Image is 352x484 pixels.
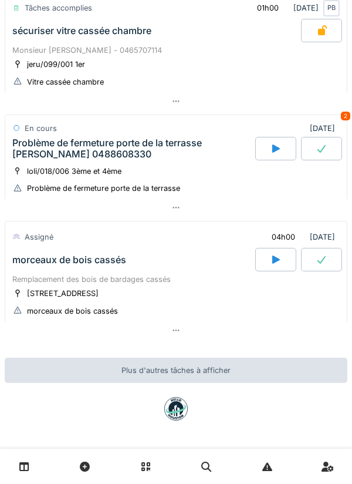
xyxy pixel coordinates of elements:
[164,397,188,421] img: badge-BVDL4wpA.svg
[262,226,340,248] div: [DATE]
[27,59,85,70] div: jeru/099/001 1er
[12,25,151,36] div: sécuriser vitre cassée chambre
[12,274,340,285] div: Remplacement des bois de bardages cassés
[27,183,180,194] div: Problème de fermeture porte de la terrasse
[27,76,104,88] div: Vitre cassée chambre
[27,166,121,177] div: loli/018/006 3ème et 4ème
[25,2,92,14] div: Tâches accomplies
[12,45,340,56] div: Monsieur [PERSON_NAME] - 0465707114
[25,123,57,134] div: En cours
[5,358,347,383] div: Plus d'autres tâches à afficher
[27,288,99,299] div: [STREET_ADDRESS]
[12,254,126,265] div: morceaux de bois cassés
[12,137,253,160] div: Problème de fermeture porte de la terrasse [PERSON_NAME] 0488608330
[25,231,53,243] div: Assigné
[27,305,118,317] div: morceaux de bois cassés
[341,112,350,120] div: 2
[310,123,340,134] div: [DATE]
[257,2,279,14] div: 01h00
[272,231,295,243] div: 04h00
